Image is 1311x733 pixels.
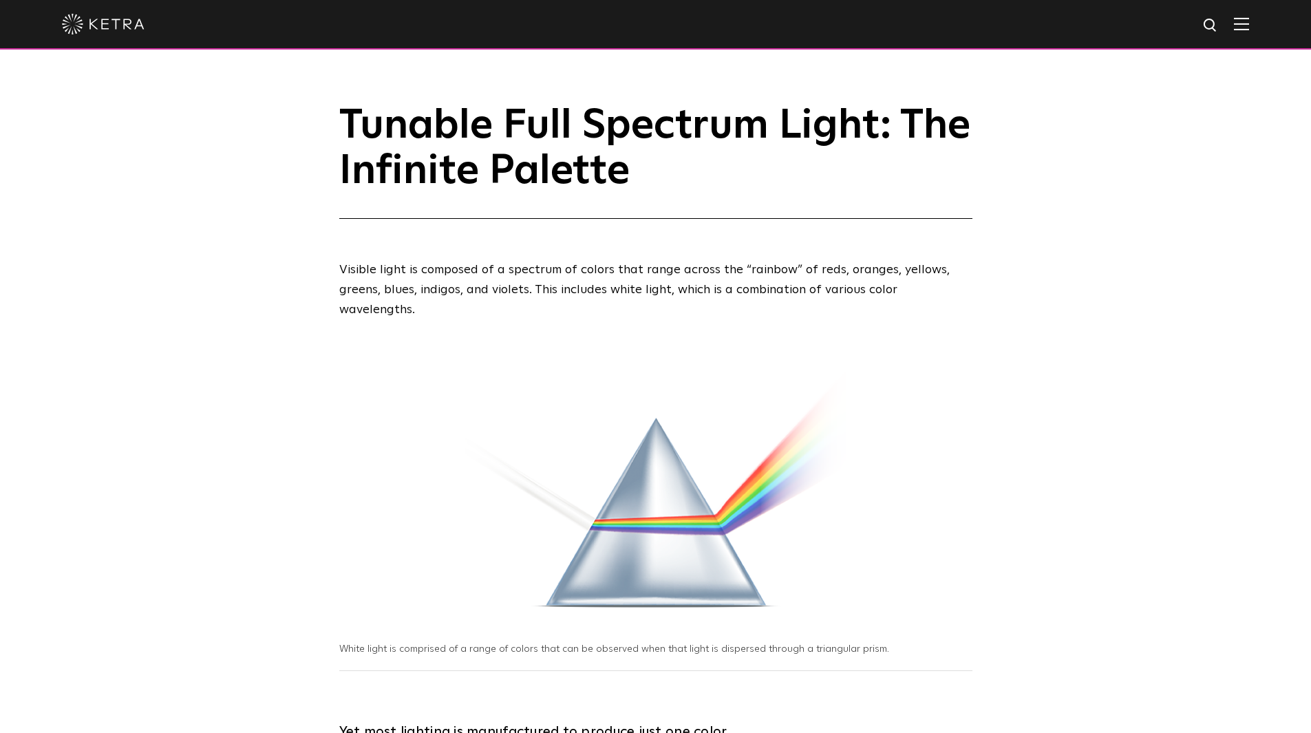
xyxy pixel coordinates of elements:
h1: Tunable Full Spectrum Light: The Infinite Palette [339,103,972,219]
img: search icon [1202,17,1219,34]
p: Visible light is composed of a spectrum of colors that range across the “rainbow” of reds, orange... [339,260,972,319]
p: White light is comprised of a range of colors that can be observed when that light is dispersed t... [339,643,897,657]
img: White light on a prism, producing a range of colors [339,347,972,629]
img: ketra-logo-2019-white [62,14,145,34]
img: Hamburger%20Nav.svg [1234,17,1249,30]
